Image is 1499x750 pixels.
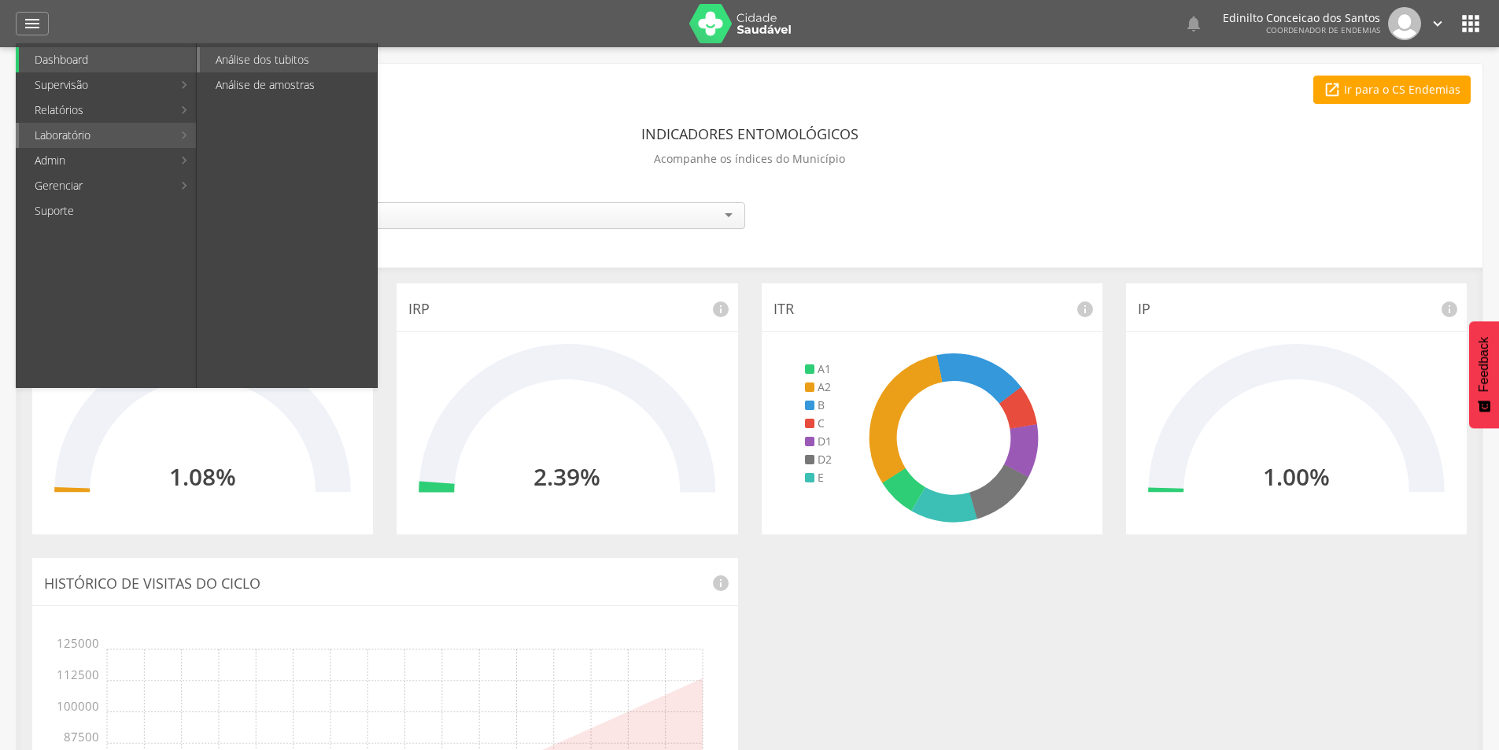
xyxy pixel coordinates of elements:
i:  [23,14,42,33]
i: info [1440,300,1459,319]
a: Suporte [19,198,196,224]
header: Indicadores Entomológicos [641,120,858,148]
span: 112500 [76,649,99,681]
i:  [1429,15,1446,32]
h2: 1.08% [169,464,236,490]
span: 125000 [76,626,99,649]
a: Análise de amostras [200,72,377,98]
a:  [1184,7,1203,40]
p: Acompanhe os índices do Município [654,148,845,170]
a: Admin [19,148,172,173]
p: IRP [408,299,726,320]
li: A1 [805,361,832,377]
span: Feedback [1477,337,1491,392]
a: Dashboard [19,47,196,72]
li: A2 [805,379,832,395]
span: 100000 [76,681,99,712]
p: IP [1138,299,1455,320]
a: Gerenciar [19,173,172,198]
i: info [1076,300,1095,319]
i:  [1184,14,1203,33]
i: info [711,574,730,593]
p: ITR [773,299,1091,320]
p: Histórico de Visitas do Ciclo [44,574,726,594]
i: info [711,300,730,319]
li: C [805,416,832,431]
p: Edinilto Conceicao dos Santos [1223,13,1380,24]
a: Relatórios [19,98,172,123]
a: Laboratório [19,123,172,148]
h2: 1.00% [1263,464,1330,490]
a:  [1429,7,1446,40]
li: D2 [805,452,832,467]
li: D1 [805,434,832,449]
a: Análise dos tubitos [200,47,377,72]
span: Coordenador de Endemias [1266,24,1380,35]
li: E [805,470,832,486]
a: Supervisão [19,72,172,98]
a:  [16,12,49,35]
button: Feedback - Mostrar pesquisa [1469,321,1499,428]
span: 87500 [76,712,99,744]
i:  [1458,11,1483,36]
h2: 2.39% [534,464,600,490]
a: Ir para o CS Endemias [1313,76,1471,104]
i:  [1324,81,1341,98]
li: B [805,397,832,413]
